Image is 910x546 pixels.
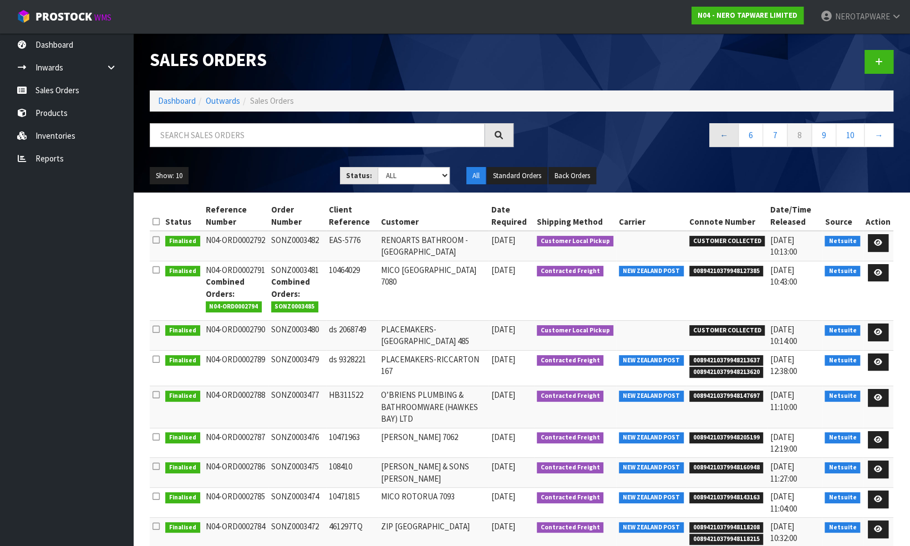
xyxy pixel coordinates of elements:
[689,462,764,473] span: 00894210379948160948
[268,428,326,458] td: SONZ0003476
[326,458,378,488] td: 108410
[537,391,604,402] span: Contracted Freight
[689,492,764,503] span: 00894210379948143163
[489,201,534,231] th: Date Required
[466,167,486,185] button: All
[346,171,372,180] strong: Status:
[165,266,200,277] span: Finalised
[326,201,378,231] th: Client Reference
[150,50,514,70] h1: Sales Orders
[491,461,515,472] span: [DATE]
[537,236,614,247] span: Customer Local Pickup
[689,367,764,378] span: 00894210379948213620
[537,462,604,473] span: Contracted Freight
[537,355,604,366] span: Contracted Freight
[326,350,378,386] td: ds 9328221
[165,391,200,402] span: Finalised
[825,355,860,366] span: Netsuite
[537,492,604,503] span: Contracted Freight
[491,491,515,502] span: [DATE]
[378,488,489,518] td: MICO ROTORUA 7093
[487,167,547,185] button: Standard Orders
[165,492,200,503] span: Finalised
[530,123,894,150] nav: Page navigation
[825,236,860,247] span: Netsuite
[35,9,92,24] span: ProStock
[203,488,268,518] td: N04-ORD0002785
[378,231,489,261] td: RENOARTS BATHROOM - [GEOGRAPHIC_DATA]
[689,236,765,247] span: CUSTOMER COLLECTED
[616,201,687,231] th: Carrier
[250,95,294,106] span: Sales Orders
[811,123,836,147] a: 9
[825,462,860,473] span: Netsuite
[203,261,268,320] td: N04-ORD0002791
[206,301,262,312] span: N04-ORD0002794
[689,522,764,533] span: 00894210379948118208
[268,386,326,428] td: SONZ0003477
[770,235,797,257] span: [DATE] 10:13:00
[770,432,797,454] span: [DATE] 12:19:00
[822,201,863,231] th: Source
[203,231,268,261] td: N04-ORD0002792
[158,95,196,106] a: Dashboard
[326,488,378,518] td: 10471815
[689,355,764,366] span: 00894210379948213637
[150,123,485,147] input: Search sales orders
[378,458,489,488] td: [PERSON_NAME] & SONS [PERSON_NAME]
[268,261,326,320] td: SONZ0003481
[206,95,240,106] a: Outwards
[825,492,860,503] span: Netsuite
[206,276,245,299] strong: Combined Orders:
[165,325,200,336] span: Finalised
[537,522,604,533] span: Contracted Freight
[738,123,763,147] a: 6
[619,355,684,366] span: NEW ZEALAND POST
[378,428,489,458] td: [PERSON_NAME] 7062
[770,491,797,513] span: [DATE] 11:04:00
[94,12,111,23] small: WMS
[825,325,860,336] span: Netsuite
[836,123,865,147] a: 10
[825,266,860,277] span: Netsuite
[326,231,378,261] td: EAS-5776
[165,432,200,443] span: Finalised
[835,11,889,22] span: NEROTAPWARE
[165,236,200,247] span: Finalised
[762,123,787,147] a: 7
[378,350,489,386] td: PLACEMAKERS-RICCARTON 167
[491,354,515,365] span: [DATE]
[268,231,326,261] td: SONZ0003482
[491,432,515,442] span: [DATE]
[165,462,200,473] span: Finalised
[689,325,765,336] span: CUSTOMER COLLECTED
[534,201,617,231] th: Shipping Method
[537,266,604,277] span: Contracted Freight
[268,458,326,488] td: SONZ0003475
[162,201,203,231] th: Status
[203,458,268,488] td: N04-ORD0002786
[491,324,515,335] span: [DATE]
[203,386,268,428] td: N04-ORD0002788
[787,123,812,147] a: 8
[770,354,797,376] span: [DATE] 12:38:00
[271,301,319,312] span: SONZ0003485
[825,432,860,443] span: Netsuite
[698,11,797,20] strong: N04 - NERO TAPWARE LIMITED
[689,266,764,277] span: 00894210379948127385
[165,355,200,366] span: Finalised
[268,201,326,231] th: Order Number
[326,386,378,428] td: HB311522
[378,201,489,231] th: Customer
[619,391,684,402] span: NEW ZEALAND POST
[537,432,604,443] span: Contracted Freight
[268,350,326,386] td: SONZ0003479
[271,276,310,299] strong: Combined Orders:
[770,265,797,287] span: [DATE] 10:43:00
[203,321,268,351] td: N04-ORD0002790
[268,321,326,351] td: SONZ0003480
[689,432,764,443] span: 00894210379948205199
[491,235,515,245] span: [DATE]
[619,492,684,503] span: NEW ZEALAND POST
[619,522,684,533] span: NEW ZEALAND POST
